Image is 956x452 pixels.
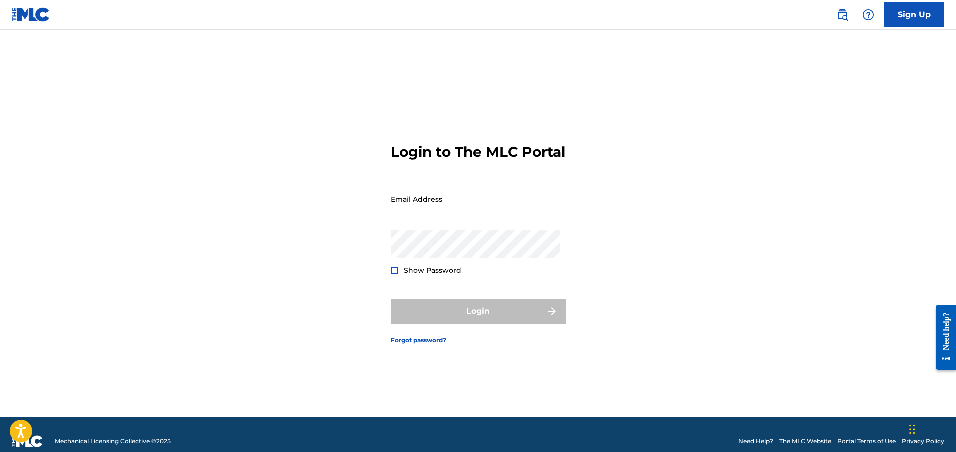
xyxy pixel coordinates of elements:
[836,9,848,21] img: search
[909,414,915,444] div: Drag
[12,7,50,22] img: MLC Logo
[391,336,446,345] a: Forgot password?
[902,437,944,446] a: Privacy Policy
[391,143,565,161] h3: Login to The MLC Portal
[779,437,831,446] a: The MLC Website
[884,2,944,27] a: Sign Up
[837,437,896,446] a: Portal Terms of Use
[55,437,171,446] span: Mechanical Licensing Collective © 2025
[858,5,878,25] div: Help
[738,437,773,446] a: Need Help?
[928,297,956,378] iframe: Resource Center
[832,5,852,25] a: Public Search
[906,404,956,452] iframe: Chat Widget
[862,9,874,21] img: help
[12,435,43,447] img: logo
[404,266,461,275] span: Show Password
